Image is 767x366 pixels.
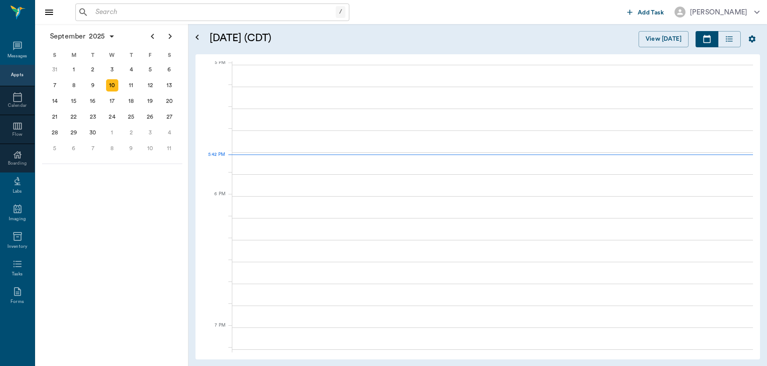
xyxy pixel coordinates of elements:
[125,111,137,123] div: Thursday, September 25, 2025
[192,21,202,54] button: Open calendar
[40,4,58,21] button: Close drawer
[163,63,175,76] div: Saturday, September 6, 2025
[202,58,225,80] div: 5 PM
[202,321,225,343] div: 7 PM
[336,6,345,18] div: /
[7,53,28,60] div: Messages
[106,111,118,123] div: Wednesday, September 24, 2025
[103,49,122,62] div: W
[12,271,23,278] div: Tasks
[639,31,689,47] button: View [DATE]
[49,95,61,107] div: Sunday, September 14, 2025
[144,111,156,123] div: Friday, September 26, 2025
[67,63,80,76] div: Monday, September 1, 2025
[67,95,80,107] div: Monday, September 15, 2025
[144,95,156,107] div: Friday, September 19, 2025
[13,188,22,195] div: Labs
[87,30,107,42] span: 2025
[49,127,61,139] div: Sunday, September 28, 2025
[11,72,23,78] div: Appts
[49,111,61,123] div: Sunday, September 21, 2025
[106,95,118,107] div: Wednesday, September 17, 2025
[87,95,99,107] div: Tuesday, September 16, 2025
[87,127,99,139] div: Tuesday, September 30, 2025
[83,49,103,62] div: T
[87,111,99,123] div: Tuesday, September 23, 2025
[163,127,175,139] div: Saturday, October 4, 2025
[202,190,225,211] div: 6 PM
[144,63,156,76] div: Friday, September 5, 2025
[163,79,175,91] div: Saturday, September 13, 2025
[67,127,80,139] div: Monday, September 29, 2025
[49,142,61,155] div: Sunday, October 5, 2025
[121,49,141,62] div: T
[144,142,156,155] div: Friday, October 10, 2025
[144,28,161,45] button: Previous page
[160,49,179,62] div: S
[125,95,137,107] div: Thursday, September 18, 2025
[163,111,175,123] div: Saturday, September 27, 2025
[144,127,156,139] div: Friday, October 3, 2025
[49,63,61,76] div: Sunday, August 31, 2025
[141,49,160,62] div: F
[163,95,175,107] div: Saturday, September 20, 2025
[668,4,767,20] button: [PERSON_NAME]
[125,142,137,155] div: Thursday, October 9, 2025
[106,142,118,155] div: Wednesday, October 8, 2025
[46,28,120,45] button: September2025
[49,79,61,91] div: Sunday, September 7, 2025
[106,79,118,91] div: Today, Wednesday, September 10, 2025
[125,127,137,139] div: Thursday, October 2, 2025
[48,30,87,42] span: September
[87,63,99,76] div: Tuesday, September 2, 2025
[87,142,99,155] div: Tuesday, October 7, 2025
[87,79,99,91] div: Tuesday, September 9, 2025
[67,142,80,155] div: Monday, October 6, 2025
[67,111,80,123] div: Monday, September 22, 2025
[7,243,27,250] div: Inventory
[690,7,747,18] div: [PERSON_NAME]
[92,6,336,18] input: Search
[67,79,80,91] div: Monday, September 8, 2025
[144,79,156,91] div: Friday, September 12, 2025
[125,79,137,91] div: Thursday, September 11, 2025
[624,4,668,20] button: Add Task
[106,127,118,139] div: Wednesday, October 1, 2025
[11,299,24,305] div: Forms
[45,49,64,62] div: S
[9,216,26,222] div: Imaging
[163,142,175,155] div: Saturday, October 11, 2025
[64,49,84,62] div: M
[161,28,179,45] button: Next page
[106,63,118,76] div: Wednesday, September 3, 2025
[125,63,137,76] div: Thursday, September 4, 2025
[210,31,440,45] h5: [DATE] (CDT)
